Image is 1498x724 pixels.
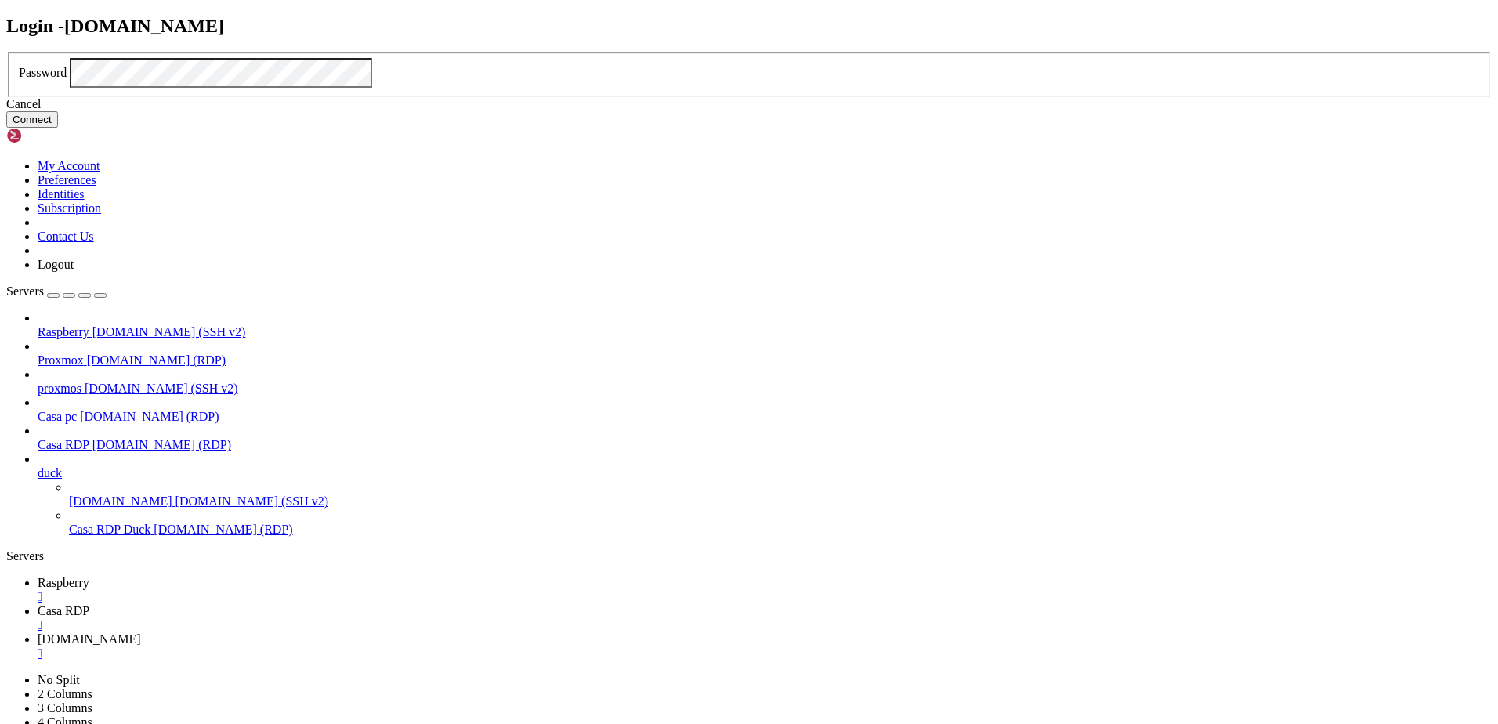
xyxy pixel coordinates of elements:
span: [DOMAIN_NAME] (SSH v2) [175,494,329,508]
a: 3 Columns [38,701,92,715]
li: Casa pc [DOMAIN_NAME] (RDP) [38,396,1492,424]
a: My Account [38,159,100,172]
a: Raspberry [38,576,1492,604]
a:  [38,646,1492,661]
span: Casa RDP [38,438,89,451]
a: Contact Us [38,230,94,243]
x-row: echo [TECHNICAL_ID] > ~/.duckdns/current_ipv4.txt [6,273,1294,286]
li: Raspberry [DOMAIN_NAME] (SSH v2) [38,311,1492,339]
x-row: root@WolfTora:/home/wolftora# [6,606,1294,619]
span: No se pudo obtener IP pública. [6,313,194,325]
a: wolftorawolf.duckdns.org [38,632,1492,661]
x-row: {"ok":false,"error_code":404,"description":"Not Found"}root@WolfTora:/home/wolftora# nano ip_[DOM... [6,539,1294,552]
x-row: root@WolfTora:/home/wolftora# ^C [6,486,1294,499]
x-row: curl -s [URL][DOMAIN_NAME]; echo [6,379,1294,393]
x-row: # DNS fallback (IPv4) si tienes dig [6,113,1294,126]
div: Servers [6,549,1492,563]
a: duck [38,466,1492,480]
span: [DOMAIN_NAME] [69,494,172,508]
a: Raspberry [DOMAIN_NAME] (SSH v2) [38,325,1492,339]
a:  [38,590,1492,604]
x-row: curl -6 -s [URL][DOMAIN_NAME]; echo [6,86,1294,100]
x-row: [TECHNICAL_ID] [6,166,1294,179]
span: No se pudo obtener IP pública. [6,233,194,245]
a:  [38,618,1492,632]
x-row: root@WolfTora:/home/wolftora# [6,499,1294,512]
li: duck [38,452,1492,537]
a: proxmos [DOMAIN_NAME] (SSH v2) [38,382,1492,396]
span: Casa pc [38,410,77,423]
div: (0, 1) [6,20,13,33]
a: No Split [38,673,80,686]
x-row: bash ip_[DOMAIN_NAME] [6,299,1294,313]
x-row: Connecting [DOMAIN_NAME]... [6,6,1294,20]
span: Servers [6,284,44,298]
span: [DOMAIN_NAME] (RDP) [87,353,226,367]
x-row: {"ok":false,"error_code":400,"description":"Bad Request: message text is empty"}ip_[DOMAIN_NAME]:... [6,472,1294,486]
li: Casa RDP Duck [DOMAIN_NAME] (RDP) [69,509,1492,537]
x-row: dig +short -4 [DOMAIN_NAME] @[DOMAIN_NAME] [6,139,1294,153]
a: Subscription [38,201,101,215]
a: [DOMAIN_NAME] [DOMAIN_NAME] (SSH v2) [69,494,1492,509]
a: Casa RDP [DOMAIN_NAME] (RDP) [38,438,1492,452]
x-row: 81.184.96.150root@WolfTora:/ho# IPv4 directa [6,6,1294,20]
x-row: root@WolfTora:/home/wolftora# bash ip_[DOMAIN_NAME] [6,552,1294,566]
span: [DOMAIN_NAME] (RDP) [154,523,292,536]
span: Casa RDP [38,604,89,617]
x-row: root@WolfTora:/home/wolftora# bash ip_[DOMAIN_NAME] [6,459,1294,472]
a: Proxmox [DOMAIN_NAME] (RDP) [38,353,1492,367]
x-row: [TECHNICAL_ID] [6,406,1294,419]
span: [DOMAIN_NAME] (RDP) [80,410,219,423]
span: duck [38,466,62,480]
h2: Login - [DOMAIN_NAME] [6,16,1492,37]
li: Proxmox [DOMAIN_NAME] (RDP) [38,339,1492,367]
span: IPv4 directa [282,6,357,20]
span: {"ok":false,"error_code":400,"description":"Bad Request: message text is empty"}ip_[DOMAIN_NAME]:... [188,486,997,499]
a: Preferences [38,173,96,186]
a: Servers [6,284,107,298]
a: 2 Columns [38,687,92,700]
div: (30, 45) [204,606,211,619]
x-row: encode "text=${MESSAGE}" [6,512,1294,526]
x-row: root@WolfTora:/home/wolftora# nano .env [6,566,1294,579]
span: Raspberry [38,325,89,338]
div: Cancel [6,97,1492,111]
span: Casa RDP Duck [69,523,150,536]
a: Identities [38,187,85,201]
a: Casa RDP [38,604,1492,632]
span: [DOMAIN_NAME] (SSH v2) [92,325,246,338]
span: [DOMAIN_NAME] (SSH v2) [85,382,238,395]
x-row: root@WolfTora:/home/wolftora# bash ip_[DOMAIN_NAME] [6,592,1294,606]
x-row: root@WolfTora:/home/wolftora# mkdir -p ~/.duckdns [6,246,1294,259]
img: Shellngn [6,128,96,143]
a: Casa pc [DOMAIN_NAME] (RDP) [38,410,1492,424]
a: Casa RDP Duck [DOMAIN_NAME] (RDP) [69,523,1492,537]
li: proxmos [DOMAIN_NAME] (SSH v2) [38,367,1492,396]
span: MESSAGE=$'Prueba\nlínea 2'; curl -s -X POST "https://[DOMAIN_NAME]/bot${TELEGRAM_BOT_TOKEN}/sendM... [188,499,1203,512]
span: proxmos [38,382,81,395]
li: Casa RDP [DOMAIN_NAME] (RDP) [38,424,1492,452]
a: Logout [38,258,74,271]
x-row: [TECHNICAL_ID] [6,193,1294,206]
x-row: root@WolfTora:/home/wolftora# nano ip_[DOMAIN_NAME] [6,446,1294,459]
x-row: root@WolfTora:/home/wolftora# bash ip_[DOMAIN_NAME] [6,219,1294,233]
span: Raspberry [38,576,89,589]
x-row: root@WolfTora:/home/wolftora# nano ip_[DOMAIN_NAME] [6,206,1294,219]
span: Proxmox [38,353,84,367]
span: [DOMAIN_NAME] [38,632,141,646]
x-row: curl -4 -s [URL][DOMAIN_NAME]; echo [6,33,1294,46]
x-row: root@WolfTora:/home/wolftora# curl -s [URL][DOMAIN_NAME]; echo [6,326,1294,339]
x-row: # IPv6 directa [6,60,1294,73]
button: Connect [6,111,58,128]
x-row: root@WolfTora:/home/wolftora# nano ip_[DOMAIN_NAME] [6,579,1294,592]
x-row: curl -s [URL][DOMAIN_NAME]; echo [6,353,1294,366]
span: [DOMAIN_NAME] (RDP) [92,438,231,451]
label: Password [19,66,67,79]
li: [DOMAIN_NAME] [DOMAIN_NAME] (SSH v2) [69,480,1492,509]
x-row: [TECHNICAL_ID] [6,433,1294,446]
